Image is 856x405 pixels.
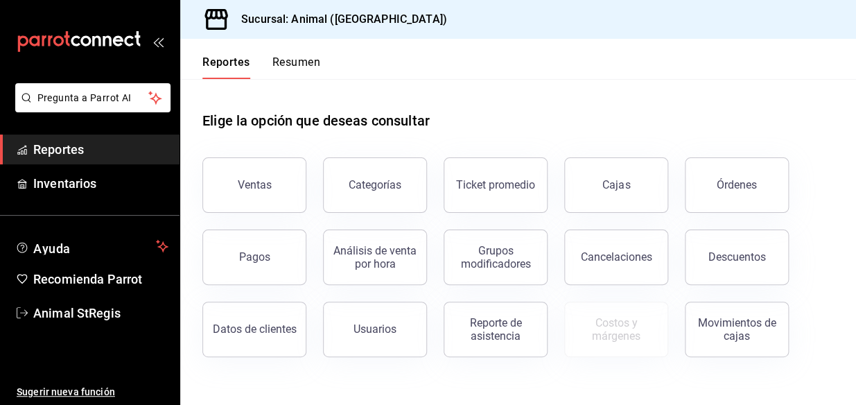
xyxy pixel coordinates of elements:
div: Pagos [239,250,270,264]
button: Ventas [202,157,306,213]
button: Contrata inventarios para ver este reporte [564,302,668,357]
div: Cancelaciones [581,250,652,264]
a: Pregunta a Parrot AI [10,101,171,115]
button: Pagos [202,230,306,285]
div: Grupos modificadores [453,244,539,270]
button: Análisis de venta por hora [323,230,427,285]
button: open_drawer_menu [152,36,164,47]
button: Descuentos [685,230,789,285]
button: Reportes [202,55,250,79]
button: Movimientos de cajas [685,302,789,357]
button: Grupos modificadores [444,230,548,285]
span: Inventarios [33,174,168,193]
button: Reporte de asistencia [444,302,548,357]
button: Datos de clientes [202,302,306,357]
div: Ticket promedio [456,178,535,191]
button: Pregunta a Parrot AI [15,83,171,112]
div: Categorías [349,178,401,191]
div: Descuentos [708,250,766,264]
button: Órdenes [685,157,789,213]
span: Sugerir nueva función [17,385,168,399]
button: Ticket promedio [444,157,548,213]
h1: Elige la opción que deseas consultar [202,110,430,131]
div: Usuarios [353,322,396,336]
div: Cajas [602,177,631,193]
div: Ventas [238,178,272,191]
span: Recomienda Parrot [33,270,168,288]
span: Animal StRegis [33,304,168,322]
div: Análisis de venta por hora [332,244,418,270]
div: Órdenes [717,178,757,191]
span: Pregunta a Parrot AI [37,91,149,105]
div: Movimientos de cajas [694,316,780,343]
span: Ayuda [33,238,150,255]
div: Datos de clientes [213,322,297,336]
div: Reporte de asistencia [453,316,539,343]
button: Categorías [323,157,427,213]
button: Resumen [272,55,320,79]
button: Cancelaciones [564,230,668,285]
h3: Sucursal: Animal ([GEOGRAPHIC_DATA]) [230,11,447,28]
div: Costos y márgenes [573,316,659,343]
span: Reportes [33,140,168,159]
button: Usuarios [323,302,427,357]
a: Cajas [564,157,668,213]
div: navigation tabs [202,55,320,79]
